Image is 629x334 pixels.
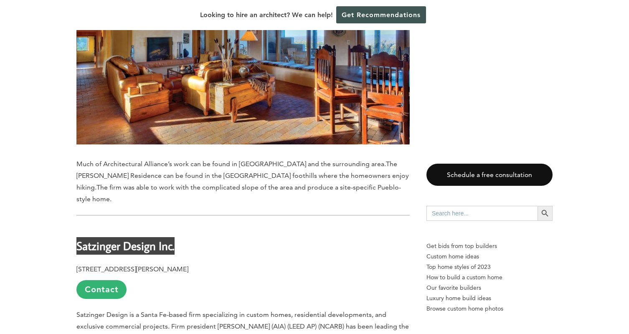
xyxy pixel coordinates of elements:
p: Get bids from top builders [426,241,553,251]
a: Custom home ideas [426,251,553,262]
a: Contact [76,280,127,299]
a: Luxury home build ideas [426,293,553,304]
span: The firm was able to work with the complicated slope of the area and produce a site-specific Pueb... [76,183,401,203]
span: Much of Architectural Alliance’s work can be found in [GEOGRAPHIC_DATA] and the surrounding area. [76,160,386,168]
a: Schedule a free consultation [426,164,553,186]
svg: Search [540,209,550,218]
span: The [PERSON_NAME] Residence can be found in the [GEOGRAPHIC_DATA] foothills where the homeowners ... [76,160,409,191]
input: Search here... [426,206,538,221]
a: Get Recommendations [336,6,426,23]
b: Satzinger Design Inc. [76,238,175,253]
a: How to build a custom home [426,272,553,283]
b: [STREET_ADDRESS][PERSON_NAME] [76,265,188,273]
a: Our favorite builders [426,283,553,293]
a: Browse custom home photos [426,304,553,314]
a: Top home styles of 2023 [426,262,553,272]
